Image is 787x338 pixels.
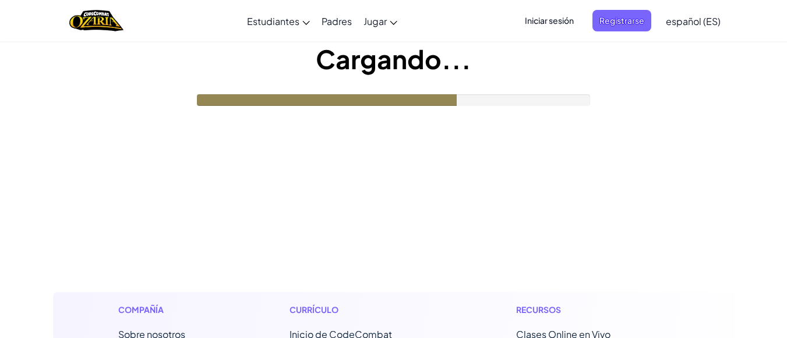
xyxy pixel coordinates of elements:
a: Jugar [358,5,403,37]
a: Ozaria by CodeCombat logo [69,9,123,33]
span: español (ES) [666,15,721,27]
button: Iniciar sesión [518,10,581,31]
a: Padres [316,5,358,37]
h1: Recursos [516,304,669,316]
img: Home [69,9,123,33]
h1: Currículo [290,304,443,316]
h1: Compañía [118,304,216,316]
span: Jugar [363,15,387,27]
button: Registrarse [592,10,651,31]
span: Estudiantes [247,15,299,27]
a: Estudiantes [241,5,316,37]
a: español (ES) [660,5,726,37]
